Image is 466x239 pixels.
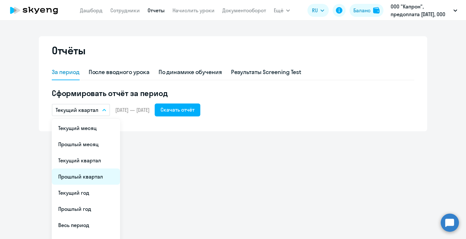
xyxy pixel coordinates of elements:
[56,106,98,114] p: Текущий квартал
[115,106,150,114] span: [DATE] — [DATE]
[231,68,302,76] div: Результаты Screening Test
[159,68,222,76] div: По динамике обучения
[373,7,380,14] img: balance
[312,6,318,14] span: RU
[52,104,110,116] button: Текущий квартал
[172,7,215,14] a: Начислить уроки
[307,4,329,17] button: RU
[52,44,85,57] h2: Отчёты
[353,6,371,14] div: Баланс
[387,3,460,18] button: ООО "Капрон", предоплата [DATE], ООО "КАПРОН"
[161,106,194,114] div: Скачать отчёт
[274,4,290,17] button: Ещё
[52,88,414,98] h5: Сформировать отчёт за период
[155,103,200,116] button: Скачать отчёт
[80,7,103,14] a: Дашборд
[148,7,165,14] a: Отчеты
[89,68,150,76] div: После вводного урока
[391,3,451,18] p: ООО "Капрон", предоплата [DATE], ООО "КАПРОН"
[222,7,266,14] a: Документооборот
[349,4,383,17] button: Балансbalance
[274,6,283,14] span: Ещё
[52,68,80,76] div: За период
[110,7,140,14] a: Сотрудники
